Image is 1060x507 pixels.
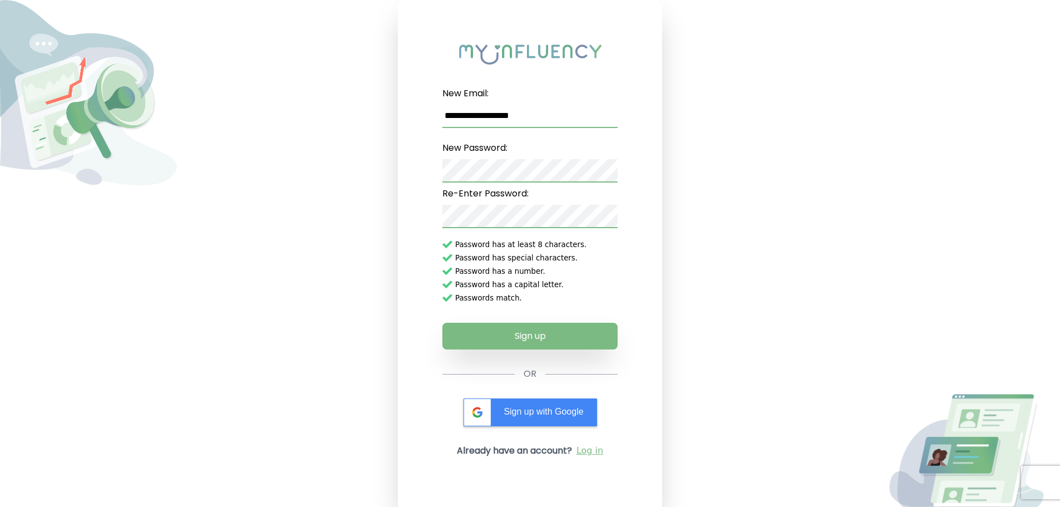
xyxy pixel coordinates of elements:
span: Password has at least 8 characters. [455,238,618,250]
label: New Password: [442,137,618,159]
span: OR [524,367,536,381]
span: Passwords match. [455,292,618,304]
button: Sign up [442,323,618,350]
label: Re-Enter Password: [442,183,618,205]
label: New Email: [442,82,618,105]
span: Password has a capital letter. [455,278,618,291]
span: Password has special characters. [455,252,618,264]
span: Password has a number. [455,265,618,277]
a: Log in [576,444,603,457]
img: My Influency [459,45,602,65]
span: Sign up with Google [504,407,583,416]
div: Sign up with Google [464,398,597,426]
h2: Already have an account? [457,444,572,457]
